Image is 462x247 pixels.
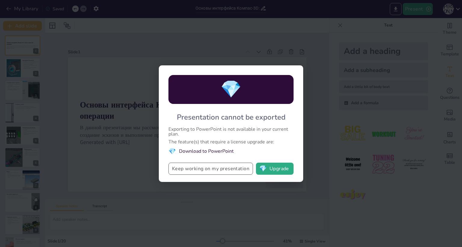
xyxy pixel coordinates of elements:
[256,163,294,175] button: diamondUpgrade
[259,166,267,172] span: diamond
[177,112,285,122] div: Presentation cannot be exported
[168,127,294,136] div: Exporting to PowerPoint is not available in your current plan.
[220,78,242,101] span: diamond
[168,163,253,175] button: Keep working on my presentation
[168,139,294,144] div: The feature(s) that require a license upgrade are:
[168,147,294,155] li: Download to PowerPoint
[168,147,176,155] span: diamond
